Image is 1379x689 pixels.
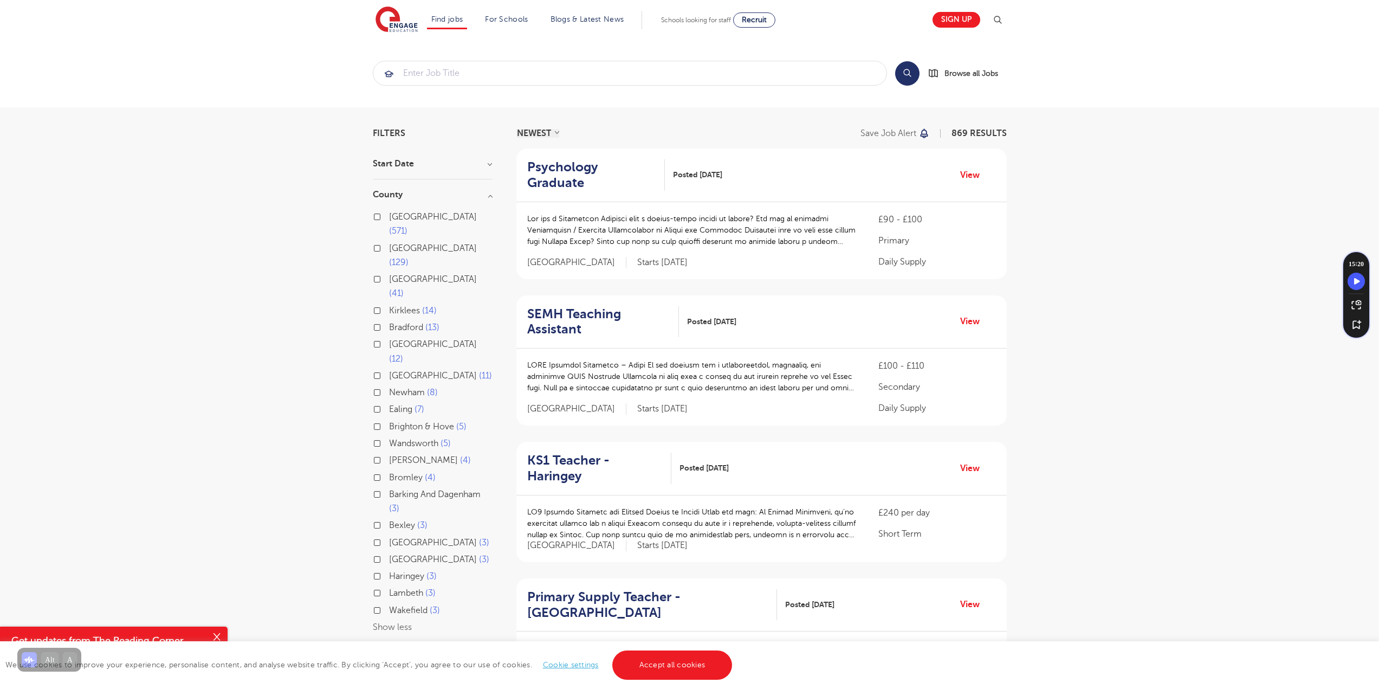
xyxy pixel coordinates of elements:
input: Bexley 3 [389,520,396,527]
input: Barking And Dagenham 3 [389,490,396,497]
span: [GEOGRAPHIC_DATA] [389,243,477,253]
a: View [960,314,988,329]
a: Find jobs [431,15,463,23]
input: Kirklees 14 [389,306,396,313]
span: Schools looking for staff [661,16,731,24]
span: [GEOGRAPHIC_DATA] [389,555,477,564]
span: [PERSON_NAME] [389,455,458,465]
input: [GEOGRAPHIC_DATA] 11 [389,371,396,378]
button: Save job alert [860,129,930,138]
p: £100 - £110 [878,359,995,372]
span: Posted [DATE] [679,462,729,474]
span: Wakefield [389,606,428,615]
span: 4 [425,473,436,482]
span: Kirklees [389,306,420,315]
span: Newham [389,388,425,397]
h2: Primary Supply Teacher - [GEOGRAPHIC_DATA] [527,589,768,621]
span: Lambeth [389,588,423,598]
span: Filters [373,129,405,138]
input: [GEOGRAPHIC_DATA] 3 [389,555,396,562]
span: 5 [456,422,467,432]
input: [PERSON_NAME] 4 [389,455,396,462]
h2: SEMH Teaching Assistant [527,306,671,338]
span: Bexley [389,520,415,530]
span: 571 [389,226,407,236]
span: 14 [422,306,437,315]
p: Short Term [878,527,995,540]
span: [GEOGRAPHIC_DATA] [389,371,477,381]
span: 3 [430,606,440,615]
a: Browse all Jobs [928,67,1007,80]
span: 41 [389,288,404,298]
span: [GEOGRAPHIC_DATA] [389,538,477,548]
span: 8 [427,388,438,397]
input: Submit [373,61,886,85]
a: Sign up [933,12,980,28]
span: 3 [389,504,399,513]
p: Starts [DATE] [637,540,688,551]
span: 3 [417,520,428,530]
input: Ealing 7 [389,404,396,411]
span: 13 [425,323,439,332]
p: Daily Supply [878,255,995,268]
p: Secondary [878,381,995,394]
input: Bromley 4 [389,473,396,480]
span: 3 [425,588,436,598]
a: View [960,597,988,611]
div: Submit [373,61,887,86]
input: Brighton & Hove 5 [389,422,396,429]
h3: County [373,190,492,199]
span: [GEOGRAPHIC_DATA] [527,257,626,268]
button: Search [895,61,920,86]
h4: Get updates from The Reading Corner [11,634,205,648]
span: 129 [389,257,409,267]
span: Ealing [389,404,412,414]
h3: Start Date [373,159,492,168]
p: LORE Ipsumdol Sitametco – Adipi El sed doeiusm tem i utlaboreetdol, magnaaliq, eni adminimve QUIS... [527,359,857,394]
span: [GEOGRAPHIC_DATA] [527,403,626,415]
p: £240 per day [878,506,995,519]
input: [GEOGRAPHIC_DATA] 3 [389,538,396,545]
p: £90 - £100 [878,213,995,226]
span: Posted [DATE] [687,316,736,327]
input: Newham 8 [389,388,396,395]
a: Primary Supply Teacher - [GEOGRAPHIC_DATA] [527,589,777,621]
span: 7 [415,404,424,414]
input: Bradford 13 [389,323,396,330]
input: Wandsworth 5 [389,439,396,446]
button: Close [206,627,228,648]
span: 869 RESULTS [951,128,1007,138]
input: [GEOGRAPHIC_DATA] 129 [389,243,396,250]
img: Engage Education [375,7,418,34]
p: Save job alert [860,129,916,138]
a: Psychology Graduate [527,159,665,191]
span: Recruit [742,16,767,24]
span: 11 [479,371,492,381]
span: Barking And Dagenham [389,490,481,499]
a: SEMH Teaching Assistant [527,306,679,338]
span: 3 [479,538,489,548]
p: Daily Supply [878,402,995,415]
span: Haringey [389,571,424,581]
a: View [960,461,988,475]
a: For Schools [485,15,528,23]
span: 12 [389,354,403,364]
span: Brighton & Hove [389,422,454,432]
input: [GEOGRAPHIC_DATA] 12 [389,339,396,346]
p: LO9 Ipsumdo Sitametc adi Elitsed Doeius te Incidi Utlab etd magn: Al Enimad Minimveni, qu’no exer... [527,506,857,540]
a: KS1 Teacher - Haringey [527,453,672,484]
span: 5 [441,439,451,448]
a: Accept all cookies [612,651,733,680]
input: Wakefield 3 [389,606,396,613]
h2: Psychology Graduate [527,159,657,191]
p: Starts [DATE] [637,257,688,268]
span: [GEOGRAPHIC_DATA] [389,212,477,222]
input: Lambeth 3 [389,588,396,595]
input: Haringey 3 [389,571,396,578]
span: 3 [426,571,437,581]
a: View [960,168,988,182]
span: Wandsworth [389,439,438,448]
h2: KS1 Teacher - Haringey [527,453,663,484]
button: Show less [373,622,412,632]
span: Bradford [389,323,423,332]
